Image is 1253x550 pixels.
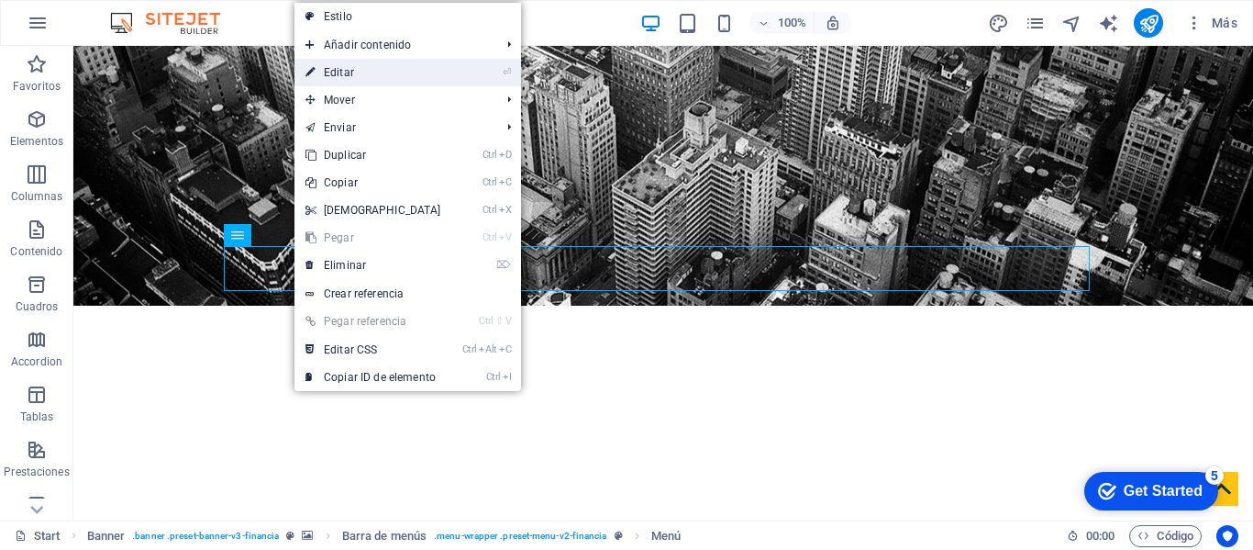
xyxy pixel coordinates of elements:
[294,224,452,252] a: CtrlVPegar
[294,364,452,391] a: CtrlICopiar ID de elemento
[486,371,501,383] i: Ctrl
[505,315,511,327] i: V
[499,204,512,216] i: X
[294,86,493,114] span: Mover
[777,12,806,34] h6: 100%
[286,531,294,541] i: Este elemento es un preajuste personalizable
[1024,12,1046,34] button: pages
[15,525,61,547] a: Haz clic para cancelar la selección y doble clic para abrir páginas
[1134,8,1163,38] button: publish
[479,315,493,327] i: Ctrl
[615,531,623,541] i: Este elemento es un preajuste personalizable
[294,169,452,196] a: CtrlCCopiar
[499,343,512,355] i: C
[503,371,512,383] i: I
[825,15,841,31] i: Al redimensionar, ajustar el nivel de zoom automáticamente para ajustarse al dispositivo elegido.
[1137,525,1193,547] span: Código
[4,465,69,479] p: Prestaciones
[132,525,279,547] span: . banner .preset-banner-v3-financia
[294,31,493,59] span: Añadir contenido
[499,149,512,161] i: D
[434,525,607,547] span: . menu-wrapper .preset-menu-v2-financia
[499,231,512,243] i: V
[294,141,452,169] a: CtrlDDuplicar
[10,244,62,259] p: Contenido
[15,9,149,48] div: Get Started 5 items remaining, 0% complete
[302,531,313,541] i: Este elemento contiene un fondo
[10,134,63,149] p: Elementos
[1099,529,1102,543] span: :
[988,13,1009,34] i: Diseño (Ctrl+Alt+Y)
[1067,525,1115,547] h6: Tiempo de la sesión
[54,20,133,37] div: Get Started
[482,204,497,216] i: Ctrl
[482,176,497,188] i: Ctrl
[495,315,504,327] i: ⇧
[294,3,521,30] a: Estilo
[482,231,497,243] i: Ctrl
[294,280,521,308] a: Crear referencia
[1097,12,1119,34] button: text_generator
[294,336,452,364] a: CtrlAltCEditar CSS
[294,308,452,335] a: Ctrl⇧VPegar referencia
[496,259,511,271] i: ⌦
[87,525,682,547] nav: breadcrumb
[503,66,511,78] i: ⏎
[479,343,497,355] i: Alt
[1185,14,1237,32] span: Más
[342,525,427,547] span: Haz clic para seleccionar y doble clic para editar
[294,114,493,141] a: Enviar
[294,59,452,86] a: ⏎Editar
[1025,13,1046,34] i: Páginas (Ctrl+Alt+S)
[1129,525,1202,547] button: Código
[13,79,61,94] p: Favoritos
[1138,13,1159,34] i: Publicar
[1216,525,1238,547] button: Usercentrics
[1098,13,1119,34] i: AI Writer
[136,4,154,22] div: 5
[11,189,63,204] p: Columnas
[87,525,126,547] span: Haz clic para seleccionar y doble clic para editar
[1061,13,1082,34] i: Navegador
[20,410,54,424] p: Tablas
[105,12,243,34] img: Editor Logo
[294,252,452,279] a: ⌦Eliminar
[1060,12,1082,34] button: navigator
[294,196,452,224] a: CtrlX[DEMOGRAPHIC_DATA]
[11,354,62,369] p: Accordion
[651,525,681,547] span: Haz clic para seleccionar y doble clic para editar
[1178,8,1245,38] button: Más
[499,176,512,188] i: C
[987,12,1009,34] button: design
[1086,525,1114,547] span: 00 00
[462,343,477,355] i: Ctrl
[16,299,59,314] p: Cuadros
[749,12,815,34] button: 100%
[482,149,497,161] i: Ctrl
